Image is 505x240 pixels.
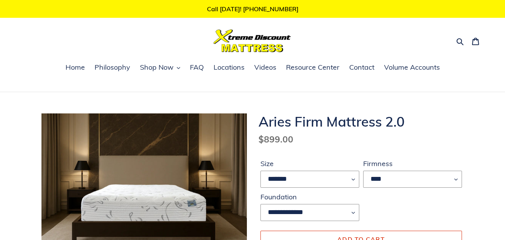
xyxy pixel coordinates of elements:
span: Volume Accounts [384,63,440,72]
a: FAQ [186,62,208,74]
span: $899.00 [259,134,293,145]
label: Foundation [260,192,359,202]
span: FAQ [190,63,204,72]
span: Home [65,63,85,72]
span: Philosophy [95,63,130,72]
a: Volume Accounts [380,62,444,74]
span: Shop Now [140,63,174,72]
a: Contact [345,62,378,74]
a: Resource Center [282,62,343,74]
label: Size [260,158,359,169]
a: Videos [250,62,280,74]
a: Locations [210,62,248,74]
button: Shop Now [136,62,184,74]
span: Resource Center [286,63,340,72]
span: Contact [349,63,374,72]
span: Videos [254,63,276,72]
h1: Aries Firm Mattress 2.0 [259,113,464,130]
label: Firmness [363,158,462,169]
img: Xtreme Discount Mattress [214,29,291,52]
span: Locations [214,63,245,72]
a: Philosophy [91,62,134,74]
a: Home [62,62,89,74]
